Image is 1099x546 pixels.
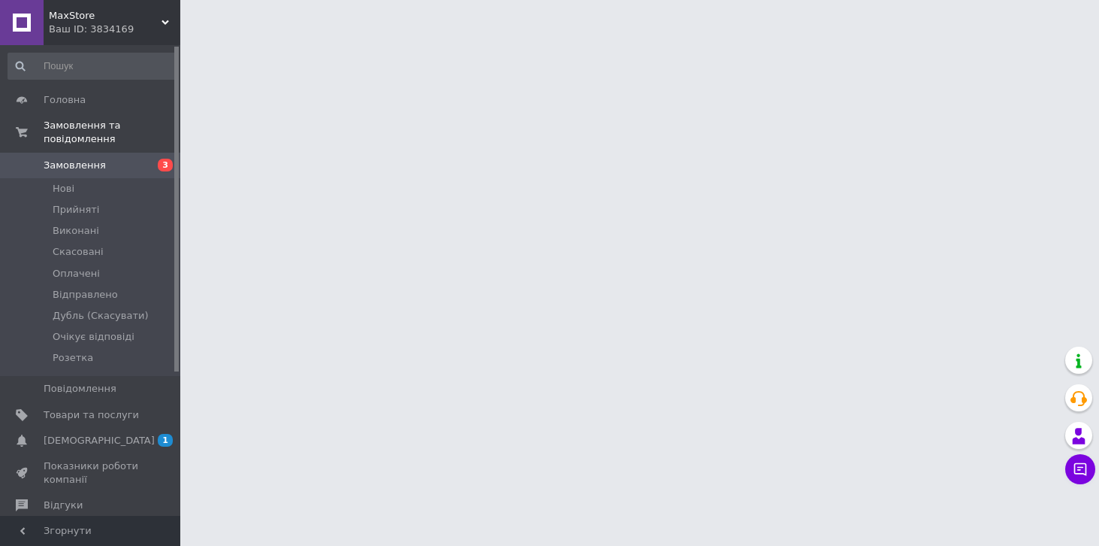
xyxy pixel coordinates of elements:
span: Показники роботи компанії [44,460,139,487]
div: Ваш ID: 3834169 [49,23,180,36]
span: Скасовані [53,245,104,259]
span: Відгуки [44,499,83,512]
span: Дубль (Скасувати) [53,309,149,323]
input: Пошук [8,53,177,80]
span: Товари та послуги [44,408,139,422]
span: Нові [53,182,74,196]
span: 3 [158,159,173,171]
span: Оплачені [53,267,100,281]
span: Розетка [53,351,93,365]
span: [DEMOGRAPHIC_DATA] [44,434,155,447]
span: Прийняті [53,203,99,217]
span: Замовлення [44,159,106,172]
button: Чат з покупцем [1065,454,1095,484]
span: MaxStore [49,9,162,23]
span: Виконані [53,224,99,238]
span: Замовлення та повідомлення [44,119,180,146]
span: Повідомлення [44,382,116,396]
span: Головна [44,93,86,107]
span: Відправлено [53,288,118,302]
span: Очікує відповіді [53,330,134,344]
span: 1 [158,434,173,447]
